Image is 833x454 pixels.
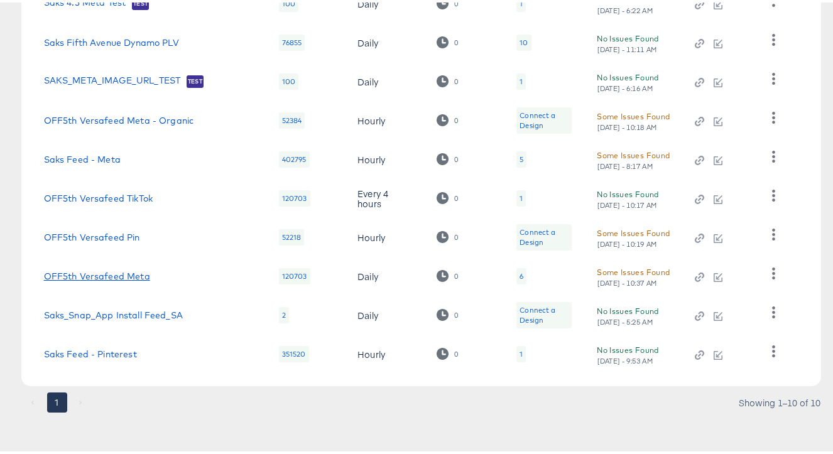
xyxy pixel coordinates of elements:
div: Some Issues Found [597,146,670,159]
div: 120703 [279,266,310,282]
button: Some Issues Found[DATE] - 10:18 AM [597,107,670,129]
button: page 1 [47,390,67,410]
div: 6 [516,266,526,282]
div: 0 [437,73,459,85]
div: 1 [520,191,523,201]
div: 1 [516,343,526,360]
nav: pagination navigation [21,390,93,410]
td: Daily [347,293,426,332]
div: 76855 [279,32,305,48]
a: OFF5th Versafeed Meta - Organic [44,113,194,123]
button: Some Issues Found[DATE] - 8:17 AM [597,146,670,168]
td: Every 4 hours [347,176,426,215]
div: 5 [520,152,523,162]
div: 1 [520,74,523,84]
td: Hourly [347,99,426,138]
span: Test [187,74,204,84]
td: Daily [347,254,426,293]
button: Some Issues Found[DATE] - 10:19 AM [597,224,670,246]
div: 0 [437,306,459,318]
a: OFF5th Versafeed Pin [44,230,140,240]
div: [DATE] - 10:18 AM [597,121,657,129]
div: 0 [437,151,459,163]
button: Some Issues Found[DATE] - 10:37 AM [597,263,670,285]
div: 6 [520,269,523,279]
div: 1 [516,71,526,87]
div: 52384 [279,110,305,126]
div: 120703 [279,188,310,204]
a: Saks Feed - Meta [44,152,121,162]
div: [DATE] - 10:37 AM [597,276,657,285]
td: Hourly [347,138,426,176]
div: Connect a Design [516,300,572,326]
div: 1 [520,347,523,357]
div: 0 [437,345,459,357]
div: 52218 [279,227,305,243]
div: 0 [437,190,459,202]
div: [DATE] - 8:17 AM [597,159,653,168]
div: 0 [454,230,459,239]
div: 0 [437,112,459,124]
a: Saks Fifth Avenue Dynamo PLV [44,35,179,45]
div: Connect a Design [516,105,572,131]
div: Connect a Design [516,222,572,248]
div: 0 [454,36,459,45]
div: 0 [454,347,459,356]
td: Hourly [347,332,426,371]
div: 0 [454,114,459,122]
div: 5 [516,149,526,165]
a: Saks Feed - Pinterest [44,347,137,357]
td: Hourly [347,215,426,254]
td: Daily [347,21,426,60]
div: 0 [437,268,459,279]
td: Daily [347,60,426,99]
div: Connect a Design [520,303,569,323]
div: 0 [454,75,459,84]
div: 351520 [279,343,309,360]
div: 0 [454,153,459,161]
div: 1 [516,188,526,204]
div: 0 [437,34,459,46]
div: 2 [279,305,289,321]
div: Some Issues Found [597,224,670,237]
div: Some Issues Found [597,107,670,121]
div: 10 [520,35,528,45]
div: 402795 [279,149,310,165]
a: OFF5th Versafeed TikTok [44,191,153,201]
div: [DATE] - 10:19 AM [597,237,657,246]
div: 0 [454,308,459,317]
div: Showing 1–10 of 10 [738,396,821,404]
div: Some Issues Found [597,263,670,276]
div: Connect a Design [520,225,569,245]
a: SAKS_META_IMAGE_URL_TEST [44,73,181,85]
div: 10 [516,32,531,48]
div: 0 [454,192,459,200]
div: Connect a Design [520,108,569,128]
div: 100 [279,71,298,87]
a: OFF5th Versafeed Meta [44,269,150,279]
a: Saks_Snap_App Install Feed_SA [44,308,183,318]
div: 0 [454,269,459,278]
div: 0 [437,229,459,241]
